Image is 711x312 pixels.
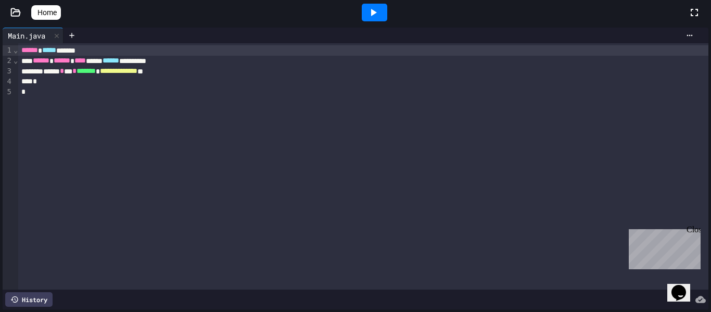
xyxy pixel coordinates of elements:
[667,270,701,302] iframe: chat widget
[3,45,13,56] div: 1
[3,87,13,97] div: 5
[13,46,18,54] span: Fold line
[3,30,50,41] div: Main.java
[5,292,53,307] div: History
[31,5,61,20] a: Home
[3,66,13,77] div: 3
[13,56,18,65] span: Fold line
[3,56,13,66] div: 2
[4,4,72,66] div: Chat with us now!Close
[3,77,13,87] div: 4
[625,225,701,269] iframe: chat widget
[37,7,57,18] span: Home
[3,28,64,43] div: Main.java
